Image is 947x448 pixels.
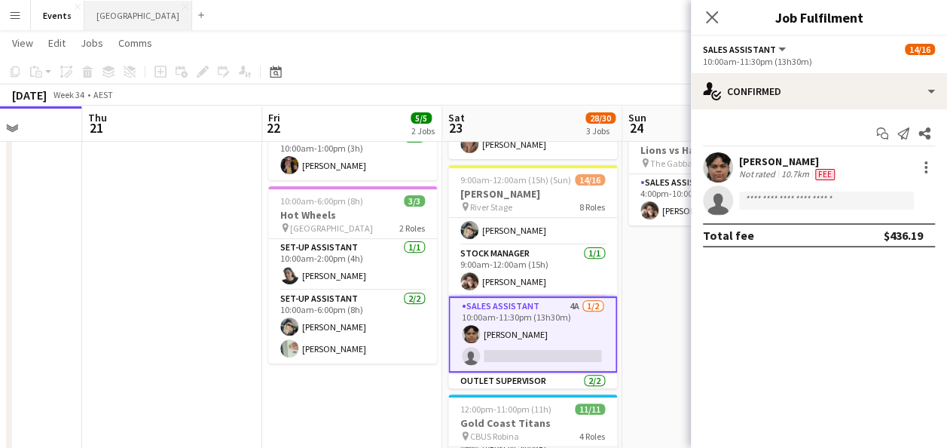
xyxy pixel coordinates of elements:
app-job-card: 4:00pm-10:00pm (6h)1/1Lions vs Hawthorn The Gabba1 RoleSales Assistant1/14:00pm-10:00pm (6h)[PERS... [628,121,797,226]
span: The Gabba [650,158,692,169]
span: 14/16 [575,174,605,186]
a: Comms [112,33,158,53]
span: 12:00pm-11:00pm (11h) [460,404,551,415]
app-card-role: Set-up Assistant1/110:00am-2:00pm (4h)[PERSON_NAME] [268,239,437,290]
span: Fee [815,169,835,180]
span: Edit [48,36,66,50]
span: 22 [266,119,280,137]
h3: Lions vs Hawthorn [628,143,797,157]
div: Total fee [703,228,754,243]
h3: [PERSON_NAME] [448,187,617,201]
div: Crew has different fees then in role [812,168,838,180]
span: 10:00am-6:00pm (8h) [280,195,363,207]
a: Jobs [75,33,109,53]
span: Thu [88,111,107,124]
h3: Hot Wheels [268,208,437,222]
a: View [6,33,39,53]
span: 3/3 [404,195,425,207]
div: Not rated [739,168,778,180]
span: Sat [448,111,465,124]
div: 10:00am-11:30pm (13h30m) [703,56,935,67]
span: 23 [446,119,465,137]
span: 8 Roles [579,201,605,213]
button: [GEOGRAPHIC_DATA] [84,1,192,30]
app-card-role: Venue Manager1/110:00am-1:00pm (3h)[PERSON_NAME] [268,129,437,180]
button: Sales Assistant [703,44,788,55]
div: 2 Jobs [411,125,435,137]
div: AEST [93,89,113,100]
div: [PERSON_NAME] [739,155,838,168]
div: [DATE] [12,87,47,103]
span: [GEOGRAPHIC_DATA] [290,222,373,234]
span: 4 Roles [579,431,605,442]
a: Edit [42,33,72,53]
app-job-card: 9:00am-12:00am (15h) (Sun)14/16[PERSON_NAME] River Stage8 Roles9:00am-12:00am (15h)[PERSON_NAME]S... [448,165,617,388]
div: 3 Jobs [586,125,615,137]
div: Confirmed [691,73,947,109]
span: 21 [86,119,107,137]
span: 9:00am-12:00am (15h) (Sun) [460,174,571,186]
div: $436.19 [884,228,923,243]
span: Jobs [81,36,103,50]
app-card-role: Sales Assistant4A1/210:00am-11:30pm (13h30m)[PERSON_NAME] [448,296,617,373]
span: 28/30 [585,112,616,124]
app-card-role: Staffing Manager1/19:00am-12:00am (15h)[PERSON_NAME] [448,194,617,245]
app-card-role: Outlet Supervisor2/210:00am-12:00am (14h) [448,373,617,446]
span: View [12,36,33,50]
span: Comms [118,36,152,50]
span: 11/11 [575,404,605,415]
span: Week 34 [50,89,87,100]
button: Events [31,1,84,30]
span: 2 Roles [399,222,425,234]
span: River Stage [470,201,512,213]
span: Sun [628,111,646,124]
h3: Job Fulfilment [691,8,947,27]
span: 5/5 [411,112,432,124]
span: 14/16 [905,44,935,55]
div: 10.7km [778,168,812,180]
span: Fri [268,111,280,124]
app-job-card: 10:00am-6:00pm (8h)3/3Hot Wheels [GEOGRAPHIC_DATA]2 RolesSet-up Assistant1/110:00am-2:00pm (4h)[P... [268,186,437,364]
span: 24 [626,119,646,137]
h3: Gold Coast Titans [448,416,617,430]
app-card-role: Sales Assistant1/14:00pm-10:00pm (6h)[PERSON_NAME] [628,174,797,226]
app-card-role: Stock Manager1/19:00am-12:00am (15h)[PERSON_NAME] [448,245,617,296]
span: Sales Assistant [703,44,776,55]
span: CBUS Robina [470,431,519,442]
app-card-role: Set-up Assistant2/210:00am-6:00pm (8h)[PERSON_NAME][PERSON_NAME] [268,290,437,364]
